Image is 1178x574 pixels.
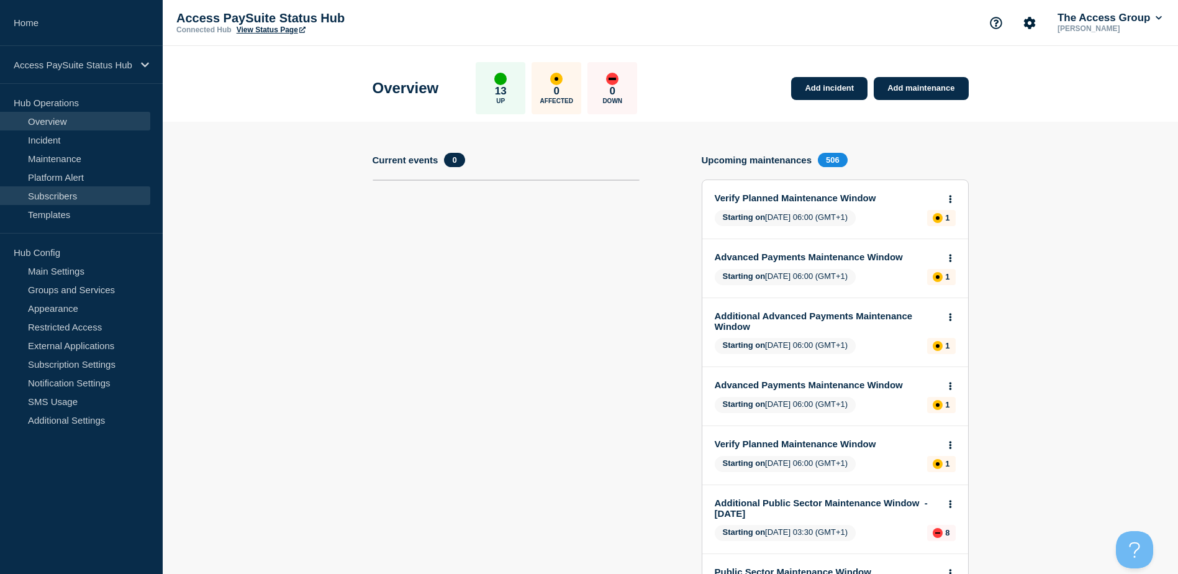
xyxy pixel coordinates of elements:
[610,85,615,98] p: 0
[933,341,943,351] div: affected
[550,73,563,85] div: affected
[723,340,766,350] span: Starting on
[602,98,622,104] p: Down
[945,459,949,468] p: 1
[723,458,766,468] span: Starting on
[723,399,766,409] span: Starting on
[1055,12,1164,24] button: The Access Group
[14,60,133,70] p: Access PaySuite Status Hub
[715,210,856,226] span: [DATE] 06:00 (GMT+1)
[874,77,968,100] a: Add maintenance
[933,528,943,538] div: down
[791,77,868,100] a: Add incident
[945,400,949,409] p: 1
[715,269,856,285] span: [DATE] 06:00 (GMT+1)
[723,527,766,537] span: Starting on
[933,213,943,223] div: affected
[496,98,505,104] p: Up
[444,153,464,167] span: 0
[715,338,856,354] span: [DATE] 06:00 (GMT+1)
[715,456,856,472] span: [DATE] 06:00 (GMT+1)
[702,155,812,165] h4: Upcoming maintenances
[373,80,439,97] h1: Overview
[715,525,856,541] span: [DATE] 03:30 (GMT+1)
[715,439,939,449] a: Verify Planned Maintenance Window
[818,153,848,167] span: 506
[715,311,939,332] a: Additional Advanced Payments Maintenance Window
[373,155,438,165] h4: Current events
[554,85,560,98] p: 0
[933,459,943,469] div: affected
[945,272,949,281] p: 1
[723,271,766,281] span: Starting on
[540,98,573,104] p: Affected
[237,25,306,34] a: View Status Page
[495,85,507,98] p: 13
[1055,24,1164,33] p: [PERSON_NAME]
[715,193,939,203] a: Verify Planned Maintenance Window
[715,397,856,413] span: [DATE] 06:00 (GMT+1)
[983,10,1009,36] button: Support
[1017,10,1043,36] button: Account settings
[1116,531,1153,568] iframe: Help Scout Beacon - Open
[723,212,766,222] span: Starting on
[715,380,939,390] a: Advanced Payments Maintenance Window
[933,400,943,410] div: affected
[606,73,618,85] div: down
[494,73,507,85] div: up
[933,272,943,282] div: affected
[715,498,939,519] a: Additional Public Sector Maintenance Window - [DATE]
[945,528,949,537] p: 8
[945,341,949,350] p: 1
[176,11,425,25] p: Access PaySuite Status Hub
[176,25,232,34] p: Connected Hub
[715,252,939,262] a: Advanced Payments Maintenance Window
[945,213,949,222] p: 1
